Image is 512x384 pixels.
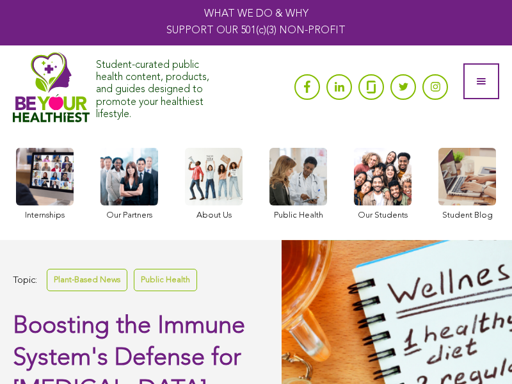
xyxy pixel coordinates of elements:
span: Topic: [13,272,37,289]
div: Student-curated public health content, products, and guides designed to promote your healthiest l... [96,53,224,121]
a: Public Health [134,269,197,291]
a: Plant-Based News [47,269,127,291]
img: Assuaged [13,52,90,122]
img: glassdoor [367,81,376,93]
iframe: Chat Widget [448,323,512,384]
